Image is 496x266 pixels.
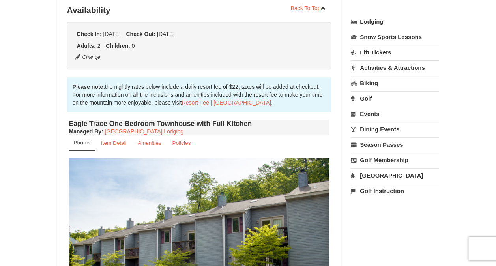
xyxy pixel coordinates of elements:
a: [GEOGRAPHIC_DATA] [351,168,439,183]
a: Biking [351,76,439,90]
strong: Please note: [73,84,105,90]
a: [GEOGRAPHIC_DATA] Lodging [105,128,183,135]
strong: Check In: [77,31,102,37]
a: Resort Fee | [GEOGRAPHIC_DATA] [182,99,271,106]
span: 0 [132,43,135,49]
small: Photos [74,140,90,146]
small: Amenities [138,140,161,146]
a: Events [351,107,439,121]
a: Policies [167,135,196,151]
span: [DATE] [103,31,120,37]
a: Dining Events [351,122,439,137]
span: 2 [97,43,101,49]
h4: Eagle Trace One Bedroom Townhouse with Full Kitchen [69,120,329,127]
a: Season Passes [351,137,439,152]
a: Photos [69,135,95,151]
strong: Children: [106,43,130,49]
a: Amenities [133,135,167,151]
a: Snow Sports Lessons [351,30,439,44]
strong: Adults: [77,43,96,49]
button: Change [75,53,101,62]
span: Managed By [69,128,101,135]
span: [DATE] [157,31,174,37]
a: Golf Membership [351,153,439,167]
a: Golf Instruction [351,184,439,198]
strong: Check Out: [126,31,155,37]
a: Back To Top [286,2,331,14]
a: Golf [351,91,439,106]
a: Lift Tickets [351,45,439,60]
strong: : [69,128,103,135]
a: Lodging [351,15,439,29]
div: the nightly rates below include a daily resort fee of $22, taxes will be added at checkout. For m... [67,77,331,112]
a: Item Detail [96,135,132,151]
small: Policies [172,140,191,146]
h3: Availability [67,2,331,18]
a: Activities & Attractions [351,60,439,75]
small: Item Detail [101,140,127,146]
